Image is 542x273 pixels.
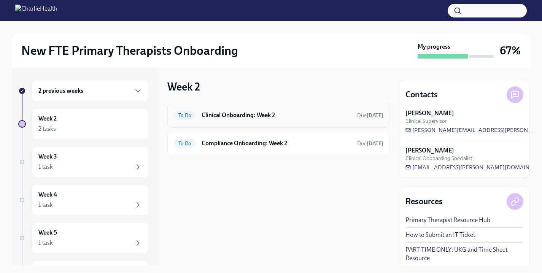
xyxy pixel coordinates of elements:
[38,190,57,199] h6: Week 4
[405,89,438,100] h4: Contacts
[357,140,383,147] span: Due
[15,5,57,17] img: CharlieHealth
[500,44,521,57] h3: 67%
[18,184,149,216] a: Week 41 task
[38,87,83,95] h6: 2 previous weeks
[174,113,196,118] span: To Do
[405,216,490,224] a: Primary Therapist Resource Hub
[405,196,443,207] h4: Resources
[38,239,53,247] div: 1 task
[202,139,351,148] h6: Compliance Onboarding: Week 2
[167,80,200,94] h3: Week 2
[405,109,454,117] strong: [PERSON_NAME]
[418,43,450,51] strong: My progress
[38,163,53,171] div: 1 task
[38,229,57,237] h6: Week 5
[357,112,383,119] span: August 30th, 2025 07:00
[21,43,238,58] h2: New FTE Primary Therapists Onboarding
[174,137,383,149] a: To DoCompliance Onboarding: Week 2Due[DATE]
[357,140,383,147] span: August 30th, 2025 07:00
[18,222,149,254] a: Week 51 task
[357,112,383,119] span: Due
[18,146,149,178] a: Week 31 task
[38,125,56,133] div: 2 tasks
[405,231,475,239] a: How to Submit an IT Ticket
[367,140,383,147] strong: [DATE]
[405,117,447,125] span: Clinical Supervisor
[174,109,383,121] a: To DoClinical Onboarding: Week 2Due[DATE]
[174,141,196,146] span: To Do
[367,112,383,119] strong: [DATE]
[202,111,351,119] h6: Clinical Onboarding: Week 2
[405,146,454,155] strong: [PERSON_NAME]
[18,108,149,140] a: Week 22 tasks
[38,152,57,161] h6: Week 3
[405,246,523,262] a: PART-TIME ONLY: UKG and Time Sheet Resource
[405,155,472,162] span: Clinical Onboarding Specialist
[38,201,53,209] div: 1 task
[32,80,149,102] div: 2 previous weeks
[38,114,57,123] h6: Week 2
